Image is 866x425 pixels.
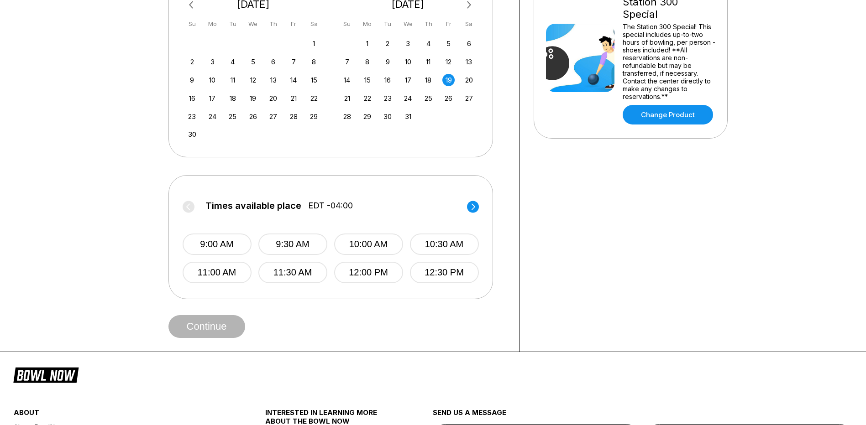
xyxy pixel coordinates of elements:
[463,56,475,68] div: Choose Saturday, December 13th, 2025
[422,18,435,30] div: Th
[341,18,353,30] div: Su
[442,74,455,86] div: Choose Friday, December 19th, 2025
[226,56,239,68] div: Choose Tuesday, November 4th, 2025
[226,92,239,104] div: Choose Tuesday, November 18th, 2025
[186,56,198,68] div: Choose Sunday, November 2nd, 2025
[206,56,219,68] div: Choose Monday, November 3rd, 2025
[340,36,477,123] div: month 2025-12
[206,18,219,30] div: Mo
[247,92,259,104] div: Choose Wednesday, November 19th, 2025
[382,92,394,104] div: Choose Tuesday, December 23rd, 2025
[183,233,252,255] button: 9:00 AM
[14,408,223,421] div: about
[361,74,373,86] div: Choose Monday, December 15th, 2025
[623,105,713,124] a: Change Product
[361,56,373,68] div: Choose Monday, December 8th, 2025
[226,74,239,86] div: Choose Tuesday, November 11th, 2025
[341,74,353,86] div: Choose Sunday, December 14th, 2025
[308,37,320,50] div: Choose Saturday, November 1st, 2025
[341,110,353,123] div: Choose Sunday, December 28th, 2025
[308,201,353,211] span: EDT -04:00
[382,110,394,123] div: Choose Tuesday, December 30th, 2025
[247,56,259,68] div: Choose Wednesday, November 5th, 2025
[258,233,327,255] button: 9:30 AM
[382,37,394,50] div: Choose Tuesday, December 2nd, 2025
[402,56,414,68] div: Choose Wednesday, December 10th, 2025
[442,37,455,50] div: Choose Friday, December 5th, 2025
[334,262,403,283] button: 12:00 PM
[433,408,852,424] div: send us a message
[267,18,279,30] div: Th
[186,128,198,140] div: Choose Sunday, November 30th, 2025
[288,110,300,123] div: Choose Friday, November 28th, 2025
[442,56,455,68] div: Choose Friday, December 12th, 2025
[361,18,373,30] div: Mo
[226,110,239,123] div: Choose Tuesday, November 25th, 2025
[267,110,279,123] div: Choose Thursday, November 27th, 2025
[186,74,198,86] div: Choose Sunday, November 9th, 2025
[226,18,239,30] div: Tu
[463,37,475,50] div: Choose Saturday, December 6th, 2025
[463,74,475,86] div: Choose Saturday, December 20th, 2025
[267,92,279,104] div: Choose Thursday, November 20th, 2025
[402,37,414,50] div: Choose Wednesday, December 3rd, 2025
[361,110,373,123] div: Choose Monday, December 29th, 2025
[206,74,219,86] div: Choose Monday, November 10th, 2025
[382,56,394,68] div: Choose Tuesday, December 9th, 2025
[247,110,259,123] div: Choose Wednesday, November 26th, 2025
[422,56,435,68] div: Choose Thursday, December 11th, 2025
[206,110,219,123] div: Choose Monday, November 24th, 2025
[361,37,373,50] div: Choose Monday, December 1st, 2025
[308,92,320,104] div: Choose Saturday, November 22nd, 2025
[623,23,715,100] div: The Station 300 Special! This special includes up-to-two hours of bowling, per person - shoes inc...
[361,92,373,104] div: Choose Monday, December 22nd, 2025
[422,74,435,86] div: Choose Thursday, December 18th, 2025
[288,56,300,68] div: Choose Friday, November 7th, 2025
[410,262,479,283] button: 12:30 PM
[308,110,320,123] div: Choose Saturday, November 29th, 2025
[206,92,219,104] div: Choose Monday, November 17th, 2025
[442,18,455,30] div: Fr
[402,74,414,86] div: Choose Wednesday, December 17th, 2025
[442,92,455,104] div: Choose Friday, December 26th, 2025
[546,24,614,92] img: Station 300 Special
[341,56,353,68] div: Choose Sunday, December 7th, 2025
[382,18,394,30] div: Tu
[247,18,259,30] div: We
[341,92,353,104] div: Choose Sunday, December 21st, 2025
[308,56,320,68] div: Choose Saturday, November 8th, 2025
[422,92,435,104] div: Choose Thursday, December 25th, 2025
[463,92,475,104] div: Choose Saturday, December 27th, 2025
[410,233,479,255] button: 10:30 AM
[247,74,259,86] div: Choose Wednesday, November 12th, 2025
[267,56,279,68] div: Choose Thursday, November 6th, 2025
[288,18,300,30] div: Fr
[205,201,301,211] span: Times available place
[402,110,414,123] div: Choose Wednesday, December 31st, 2025
[334,233,403,255] button: 10:00 AM
[258,262,327,283] button: 11:30 AM
[402,92,414,104] div: Choose Wednesday, December 24th, 2025
[402,18,414,30] div: We
[183,262,252,283] button: 11:00 AM
[288,92,300,104] div: Choose Friday, November 21st, 2025
[382,74,394,86] div: Choose Tuesday, December 16th, 2025
[308,74,320,86] div: Choose Saturday, November 15th, 2025
[185,36,322,141] div: month 2025-11
[267,74,279,86] div: Choose Thursday, November 13th, 2025
[422,37,435,50] div: Choose Thursday, December 4th, 2025
[186,18,198,30] div: Su
[463,18,475,30] div: Sa
[186,92,198,104] div: Choose Sunday, November 16th, 2025
[308,18,320,30] div: Sa
[288,74,300,86] div: Choose Friday, November 14th, 2025
[186,110,198,123] div: Choose Sunday, November 23rd, 2025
